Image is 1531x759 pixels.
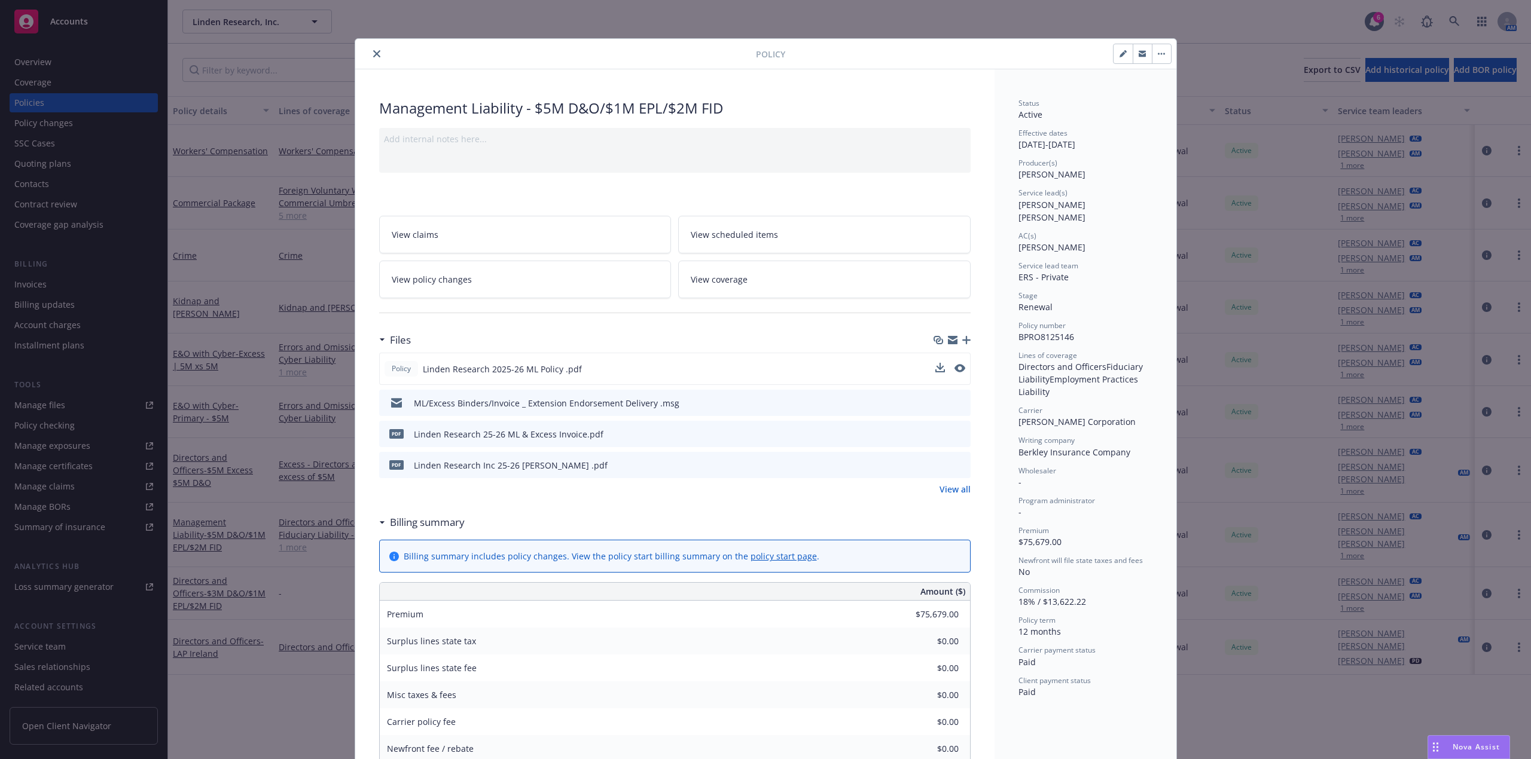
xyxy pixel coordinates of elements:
[756,48,785,60] span: Policy
[379,332,411,348] div: Files
[414,459,608,472] div: Linden Research Inc 25-26 [PERSON_NAME] .pdf
[1018,158,1057,168] span: Producer(s)
[387,662,477,674] span: Surplus lines state fee
[940,483,971,495] a: View all
[1018,466,1056,476] span: Wholesaler
[1018,435,1075,445] span: Writing company
[1018,109,1042,120] span: Active
[888,686,966,704] input: 0.00
[1018,331,1074,342] span: BPRO8125146
[1018,536,1062,547] span: $75,679.00
[1018,596,1086,607] span: 18% / $13,622.22
[691,228,778,241] span: View scheduled items
[389,460,404,469] span: pdf
[1018,320,1066,330] span: Policy number
[1018,361,1145,385] span: Fiduciary Liability
[1018,231,1036,241] span: AC(s)
[1018,350,1077,360] span: Lines of coverage
[379,515,465,530] div: Billing summary
[1018,271,1069,283] span: ERS - Private
[1018,261,1078,271] span: Service lead team
[955,459,966,472] button: preview file
[954,363,965,375] button: preview file
[389,363,413,374] span: Policy
[935,363,945,372] button: download file
[1018,188,1068,198] span: Service lead(s)
[379,98,971,118] div: Management Liability - $5M D&O/$1M EPL/$2M FID
[390,332,411,348] h3: Files
[390,515,465,530] h3: Billing summary
[1018,128,1068,138] span: Effective dates
[1018,169,1085,180] span: [PERSON_NAME]
[387,689,456,700] span: Misc taxes & fees
[1018,199,1088,223] span: [PERSON_NAME] [PERSON_NAME]
[1018,686,1036,697] span: Paid
[387,743,474,754] span: Newfront fee / rebate
[387,608,423,620] span: Premium
[1018,241,1085,253] span: [PERSON_NAME]
[379,216,672,253] a: View claims
[1018,405,1042,415] span: Carrier
[936,459,946,472] button: download file
[1018,645,1096,655] span: Carrier payment status
[1018,626,1061,637] span: 12 months
[1018,446,1130,458] span: Berkley Insurance Company
[955,397,966,409] button: preview file
[1018,675,1091,685] span: Client payment status
[1018,585,1060,595] span: Commission
[1018,128,1152,151] div: [DATE] - [DATE]
[955,428,966,440] button: preview file
[1018,476,1021,488] span: -
[936,397,946,409] button: download file
[1018,98,1039,108] span: Status
[935,363,945,375] button: download file
[379,261,672,298] a: View policy changes
[691,273,748,286] span: View coverage
[1428,736,1443,758] div: Drag to move
[1453,742,1500,752] span: Nova Assist
[1018,416,1136,427] span: [PERSON_NAME] Corporation
[370,47,384,61] button: close
[1018,361,1106,372] span: Directors and Officers
[384,133,966,145] div: Add internal notes here...
[954,364,965,372] button: preview file
[387,635,476,647] span: Surplus lines state tax
[1018,374,1140,397] span: Employment Practices Liability
[1018,555,1143,565] span: Newfront will file state taxes and fees
[678,261,971,298] a: View coverage
[414,397,679,409] div: ML/Excess Binders/Invoice _ Extension Endorsement Delivery .msg
[936,428,946,440] button: download file
[423,363,582,375] span: Linden Research 2025-26 ML Policy .pdf
[888,659,966,677] input: 0.00
[392,273,472,286] span: View policy changes
[920,585,965,598] span: Amount ($)
[1428,735,1510,759] button: Nova Assist
[1018,615,1056,625] span: Policy term
[1018,525,1049,535] span: Premium
[392,228,438,241] span: View claims
[678,216,971,253] a: View scheduled items
[414,428,603,440] div: Linden Research 25-26 ML & Excess Invoice.pdf
[888,605,966,623] input: 0.00
[389,429,404,438] span: pdf
[888,632,966,650] input: 0.00
[1018,506,1021,518] span: -
[387,716,456,727] span: Carrier policy fee
[1018,566,1030,577] span: No
[404,550,819,562] div: Billing summary includes policy changes. View the policy start billing summary on the .
[1018,290,1038,301] span: Stage
[1018,495,1095,506] span: Program administrator
[888,740,966,758] input: 0.00
[1018,301,1053,313] span: Renewal
[751,550,817,562] a: policy start page
[888,713,966,731] input: 0.00
[1018,656,1036,668] span: Paid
